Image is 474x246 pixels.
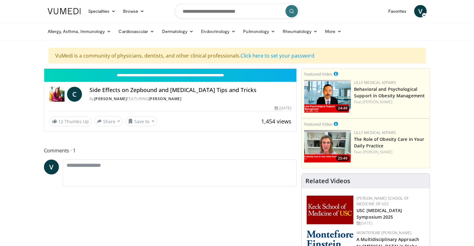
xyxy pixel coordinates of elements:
[304,130,351,163] a: 25:49
[354,99,427,105] div: Feat.
[149,96,182,101] a: [PERSON_NAME]
[305,177,350,185] h4: Related Videos
[119,5,148,17] a: Browse
[363,99,392,104] a: [PERSON_NAME]
[261,118,291,125] span: 1,454 views
[304,121,333,127] small: Featured Video
[279,25,321,38] a: Rheumatology
[414,5,427,17] a: V
[49,48,426,63] div: VuMedi is a community of physicians, dentists, and other clinical professionals.
[197,25,239,38] a: Endocrinology
[304,130,351,163] img: e1208b6b-349f-4914-9dd7-f97803bdbf1d.png.150x105_q85_crop-smart_upscale.png
[336,105,349,111] span: 24:49
[241,52,314,59] a: Click here to set your password
[321,25,345,38] a: More
[336,155,349,161] span: 25:49
[48,8,81,14] img: VuMedi Logo
[49,87,65,102] img: Dr. Carolynn Francavilla
[58,118,63,124] span: 12
[357,230,411,235] a: Montefiore [PERSON_NAME]
[84,5,120,17] a: Specialties
[158,25,198,38] a: Dermatology
[89,87,291,94] h4: Side Effects on Zepbound and [MEDICAL_DATA] Tips and Tricks
[44,160,59,174] a: V
[239,25,279,38] a: Pulmonology
[94,96,127,101] a: [PERSON_NAME]
[354,149,427,155] div: Feat.
[354,80,396,85] a: Lilly Medical Affairs
[115,25,158,38] a: Cardiovascular
[357,220,425,226] div: [DATE]
[363,149,392,155] a: [PERSON_NAME]
[357,196,409,207] a: [PERSON_NAME] School of Medicine of USC
[304,80,351,113] img: ba3304f6-7838-4e41-9c0f-2e31ebde6754.png.150x105_q85_crop-smart_upscale.png
[385,5,410,17] a: Favorites
[307,196,353,224] img: 7b941f1f-d101-407a-8bfa-07bd47db01ba.png.150x105_q85_autocrop_double_scale_upscale_version-0.2.jpg
[125,116,157,126] button: Save to
[354,86,425,99] a: Behavioral and Psychological Support in Obesity Management
[67,87,82,102] a: C
[89,96,291,102] div: By FEATURING
[354,136,424,149] a: The Role of Obesity Care in Your Daily Practice
[175,4,299,19] input: Search topics, interventions
[44,146,297,155] span: Comments 1
[357,207,402,220] a: USC [MEDICAL_DATA] Symposium 2025
[275,105,291,111] div: [DATE]
[354,130,396,135] a: Lilly Medical Affairs
[304,80,351,113] a: 24:49
[49,117,92,126] a: 12 Thumbs Up
[94,116,123,126] button: Share
[44,25,115,38] a: Allergy, Asthma, Immunology
[304,71,333,77] small: Featured Video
